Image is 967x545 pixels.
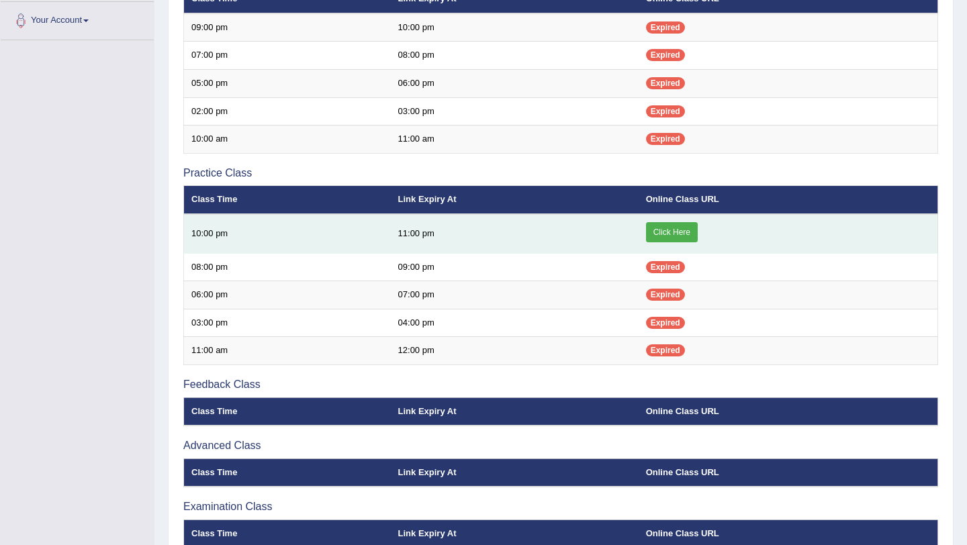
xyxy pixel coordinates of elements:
[183,501,938,513] h3: Examination Class
[646,105,685,117] span: Expired
[646,261,685,273] span: Expired
[646,77,685,89] span: Expired
[391,214,639,254] td: 11:00 pm
[1,2,154,36] a: Your Account
[391,281,639,309] td: 07:00 pm
[184,253,391,281] td: 08:00 pm
[646,21,685,34] span: Expired
[646,289,685,301] span: Expired
[639,397,938,426] th: Online Class URL
[646,133,685,145] span: Expired
[391,309,639,337] td: 04:00 pm
[391,69,639,97] td: 06:00 pm
[184,397,391,426] th: Class Time
[646,222,698,242] a: Click Here
[184,337,391,365] td: 11:00 am
[184,186,391,214] th: Class Time
[391,186,639,214] th: Link Expiry At
[391,13,639,42] td: 10:00 pm
[183,440,938,452] h3: Advanced Class
[391,97,639,126] td: 03:00 pm
[391,126,639,154] td: 11:00 am
[639,458,938,487] th: Online Class URL
[391,42,639,70] td: 08:00 pm
[639,186,938,214] th: Online Class URL
[184,309,391,337] td: 03:00 pm
[184,126,391,154] td: 10:00 am
[184,42,391,70] td: 07:00 pm
[646,344,685,356] span: Expired
[184,13,391,42] td: 09:00 pm
[184,69,391,97] td: 05:00 pm
[184,458,391,487] th: Class Time
[183,379,938,391] h3: Feedback Class
[391,397,639,426] th: Link Expiry At
[391,253,639,281] td: 09:00 pm
[646,317,685,329] span: Expired
[646,49,685,61] span: Expired
[391,337,639,365] td: 12:00 pm
[391,458,639,487] th: Link Expiry At
[183,167,938,179] h3: Practice Class
[184,214,391,254] td: 10:00 pm
[184,97,391,126] td: 02:00 pm
[184,281,391,309] td: 06:00 pm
